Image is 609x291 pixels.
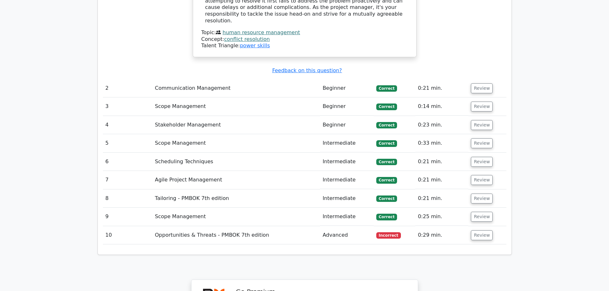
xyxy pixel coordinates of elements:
[152,79,320,97] td: Communication Management
[376,85,397,92] span: Correct
[320,208,374,226] td: Intermediate
[376,103,397,110] span: Correct
[376,140,397,147] span: Correct
[152,226,320,244] td: Opportunities & Threats - PMBOK 7th edition
[415,79,468,97] td: 0:21 min.
[415,97,468,116] td: 0:14 min.
[415,134,468,152] td: 0:33 min.
[320,79,374,97] td: Beginner
[152,153,320,171] td: Scheduling Techniques
[320,171,374,189] td: Intermediate
[320,189,374,208] td: Intermediate
[320,134,374,152] td: Intermediate
[471,102,493,111] button: Review
[272,67,342,73] a: Feedback on this question?
[320,153,374,171] td: Intermediate
[240,42,270,49] a: power skills
[201,29,408,36] div: Topic:
[103,153,152,171] td: 6
[376,214,397,220] span: Correct
[320,116,374,134] td: Beginner
[103,116,152,134] td: 4
[320,226,374,244] td: Advanced
[415,153,468,171] td: 0:21 min.
[223,29,300,35] a: human resource management
[201,36,408,43] div: Concept:
[376,232,401,239] span: Incorrect
[471,212,493,222] button: Review
[152,116,320,134] td: Stakeholder Management
[376,159,397,165] span: Correct
[152,208,320,226] td: Scope Management
[471,194,493,203] button: Review
[103,208,152,226] td: 9
[152,134,320,152] td: Scope Management
[152,171,320,189] td: Agile Project Management
[103,189,152,208] td: 8
[415,171,468,189] td: 0:21 min.
[415,226,468,244] td: 0:29 min.
[415,189,468,208] td: 0:21 min.
[376,177,397,183] span: Correct
[152,189,320,208] td: Tailoring - PMBOK 7th edition
[376,122,397,128] span: Correct
[471,83,493,93] button: Review
[152,97,320,116] td: Scope Management
[320,97,374,116] td: Beginner
[471,120,493,130] button: Review
[103,226,152,244] td: 10
[471,157,493,167] button: Review
[471,138,493,148] button: Review
[103,171,152,189] td: 7
[415,208,468,226] td: 0:25 min.
[103,79,152,97] td: 2
[415,116,468,134] td: 0:23 min.
[376,195,397,202] span: Correct
[103,97,152,116] td: 3
[201,29,408,49] div: Talent Triangle:
[103,134,152,152] td: 5
[224,36,270,42] a: conflict resolution
[471,175,493,185] button: Review
[471,230,493,240] button: Review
